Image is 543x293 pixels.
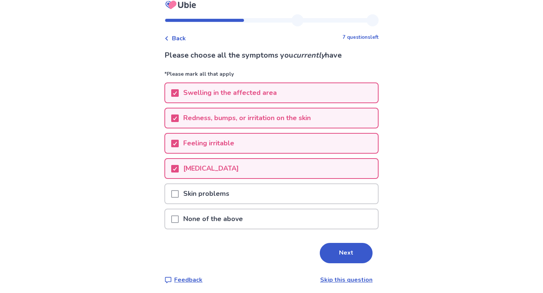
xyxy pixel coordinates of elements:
button: Next [320,243,373,263]
p: *Please mark all that apply [164,70,379,82]
span: Back [172,34,186,43]
a: Skip this question [320,276,373,284]
p: Feedback [174,275,202,284]
p: Swelling in the affected area [179,83,281,102]
p: Skin problems [179,184,234,203]
i: currently [293,50,325,60]
p: None of the above [179,209,247,229]
p: Redness, bumps, or irritation on the skin [179,108,315,128]
a: Feedback [164,275,202,284]
p: Feeling irritable [179,134,239,153]
p: 7 questions left [342,34,379,41]
p: Please choose all the symptoms you have [164,50,379,61]
p: [MEDICAL_DATA] [179,159,243,178]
